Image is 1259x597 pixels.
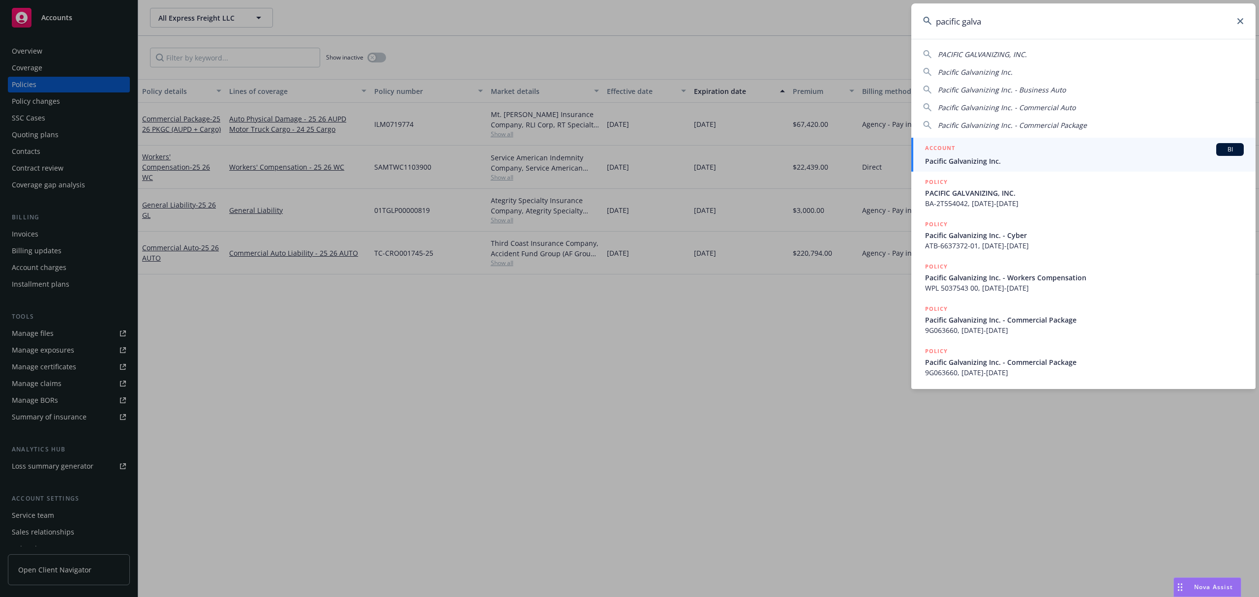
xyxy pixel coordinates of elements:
[911,341,1256,383] a: POLICYPacific Galvanizing Inc. - Commercial Package9G063660, [DATE]-[DATE]
[925,357,1244,367] span: Pacific Galvanizing Inc. - Commercial Package
[938,85,1066,94] span: Pacific Galvanizing Inc. - Business Auto
[925,304,948,314] h5: POLICY
[911,172,1256,214] a: POLICYPACIFIC GALVANIZING, INC.BA-2T554042, [DATE]-[DATE]
[911,3,1256,39] input: Search...
[925,367,1244,378] span: 9G063660, [DATE]-[DATE]
[925,156,1244,166] span: Pacific Galvanizing Inc.
[911,138,1256,172] a: ACCOUNTBIPacific Galvanizing Inc.
[1194,583,1233,591] span: Nova Assist
[925,272,1244,283] span: Pacific Galvanizing Inc. - Workers Compensation
[925,177,948,187] h5: POLICY
[911,298,1256,341] a: POLICYPacific Galvanizing Inc. - Commercial Package9G063660, [DATE]-[DATE]
[1173,577,1241,597] button: Nova Assist
[925,283,1244,293] span: WPL 5037543 00, [DATE]-[DATE]
[938,67,1013,77] span: Pacific Galvanizing Inc.
[925,240,1244,251] span: ATB-6637372-01, [DATE]-[DATE]
[1220,145,1240,154] span: BI
[925,198,1244,209] span: BA-2T554042, [DATE]-[DATE]
[1174,578,1186,597] div: Drag to move
[911,256,1256,298] a: POLICYPacific Galvanizing Inc. - Workers CompensationWPL 5037543 00, [DATE]-[DATE]
[925,315,1244,325] span: Pacific Galvanizing Inc. - Commercial Package
[938,120,1087,130] span: Pacific Galvanizing Inc. - Commercial Package
[938,103,1076,112] span: Pacific Galvanizing Inc. - Commercial Auto
[925,143,955,155] h5: ACCOUNT
[925,262,948,271] h5: POLICY
[925,230,1244,240] span: Pacific Galvanizing Inc. - Cyber
[911,214,1256,256] a: POLICYPacific Galvanizing Inc. - CyberATB-6637372-01, [DATE]-[DATE]
[925,188,1244,198] span: PACIFIC GALVANIZING, INC.
[938,50,1027,59] span: PACIFIC GALVANIZING, INC.
[925,219,948,229] h5: POLICY
[925,346,948,356] h5: POLICY
[925,325,1244,335] span: 9G063660, [DATE]-[DATE]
